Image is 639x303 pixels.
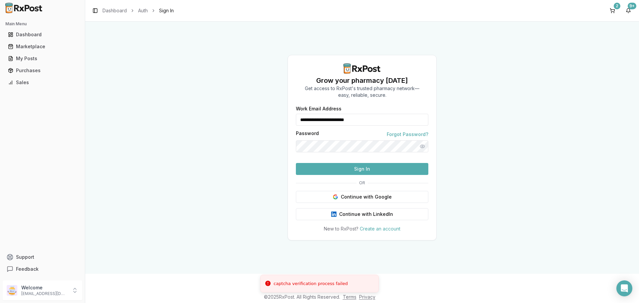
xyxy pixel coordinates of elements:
button: 9+ [623,5,634,16]
nav: breadcrumb [103,7,174,14]
a: Terms [343,294,356,300]
button: Continue with LinkedIn [296,208,428,220]
img: Google [333,194,338,200]
img: LinkedIn [331,212,336,217]
button: Feedback [3,263,82,275]
button: Purchases [3,65,82,76]
span: New to RxPost? [324,226,358,231]
a: Create an account [360,226,400,231]
span: Feedback [16,266,39,272]
div: Sales [8,79,77,86]
img: RxPost Logo [341,63,383,74]
div: captcha verification process failed [274,280,348,287]
div: Marketplace [8,43,77,50]
button: Sign In [296,163,428,175]
img: RxPost Logo [3,3,45,13]
h1: Grow your pharmacy [DATE] [305,76,419,85]
a: Sales [5,76,80,88]
a: Dashboard [5,29,80,41]
button: Support [3,251,82,263]
a: Forgot Password? [387,131,428,138]
span: Sign In [159,7,174,14]
span: OR [356,180,368,186]
div: Open Intercom Messenger [616,280,632,296]
a: Marketplace [5,41,80,53]
img: User avatar [7,285,17,296]
p: Get access to RxPost's trusted pharmacy network— easy, reliable, secure. [305,85,419,98]
div: 2 [614,3,620,9]
a: Purchases [5,65,80,76]
a: Dashboard [103,7,127,14]
button: Marketplace [3,41,82,52]
div: Dashboard [8,31,77,38]
button: Show password [416,140,428,152]
label: Password [296,131,319,138]
h2: Main Menu [5,21,80,27]
div: 9+ [628,3,636,9]
button: My Posts [3,53,82,64]
button: Sales [3,77,82,88]
p: Welcome [21,284,68,291]
a: Auth [138,7,148,14]
div: My Posts [8,55,77,62]
p: [EMAIL_ADDRESS][DOMAIN_NAME] [21,291,68,296]
a: Privacy [359,294,375,300]
button: Dashboard [3,29,82,40]
button: 2 [607,5,618,16]
div: Purchases [8,67,77,74]
a: My Posts [5,53,80,65]
label: Work Email Address [296,106,428,111]
button: Continue with Google [296,191,428,203]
